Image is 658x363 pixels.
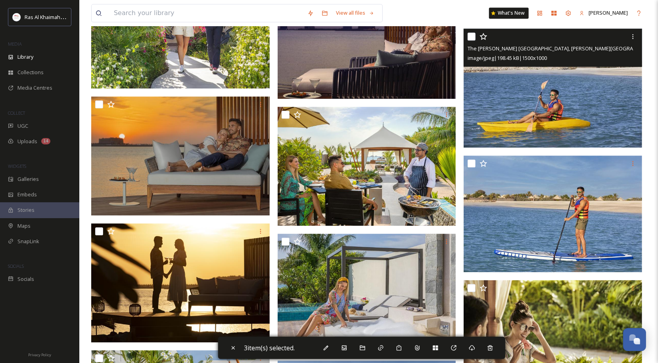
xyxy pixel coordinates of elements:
[464,29,642,148] img: The Ritz-Carlton Ras Al Khaimah, Al Hamra Beach resort.jpg
[489,8,529,19] a: What's New
[17,275,34,283] span: Socials
[110,4,303,22] input: Search your library
[28,352,51,357] span: Privacy Policy
[17,175,39,183] span: Galleries
[91,96,270,215] img: The Ritz-Carlton Ras Al Khaimah, Al Hamra Beach resort Al Shamal Villa.jpg
[278,107,456,226] img: The Ritz-Carlton Ras Al Khaimah, Al Hamra Beach resort Al Shamal Villa.jpg
[91,223,270,342] img: The Ritz-Carlton Ras Al Khaimah, Al Hamra Beach resort Al Shamal Villa.jpg
[17,138,37,145] span: Uploads
[468,54,547,61] span: image/jpeg | 198.45 kB | 1500 x 1000
[17,206,35,214] span: Stories
[464,156,642,272] img: The Ritz-Carlton Ras Al Khaimah, Al Hamra Beach resort.jpg
[8,110,25,116] span: COLLECT
[17,53,33,61] span: Library
[8,41,22,47] span: MEDIA
[623,328,646,351] button: Open Chat
[28,350,51,359] a: Privacy Policy
[25,13,137,21] span: Ras Al Khaimah Tourism Development Authority
[13,13,21,21] img: Logo_RAKTDA_RGB-01.png
[278,234,456,353] img: The Ritz-Carlton Ras Al Khaimah, Al Hamra Beach resort Al Shamal Villa.jpg
[17,222,31,230] span: Maps
[244,344,295,352] span: 3 item(s) selected.
[8,263,24,269] span: SOCIALS
[576,5,632,21] a: [PERSON_NAME]
[17,238,39,245] span: SnapLink
[17,69,44,76] span: Collections
[589,9,628,16] span: [PERSON_NAME]
[41,138,50,144] div: 14
[17,191,37,198] span: Embeds
[8,163,26,169] span: WIDGETS
[332,5,378,21] a: View all files
[17,122,28,130] span: UGC
[17,84,52,92] span: Media Centres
